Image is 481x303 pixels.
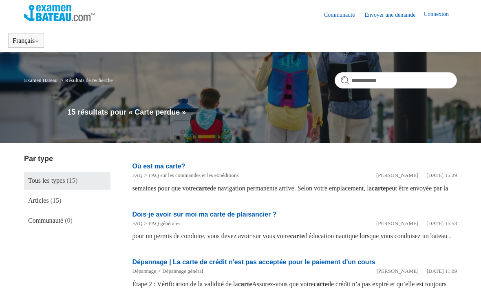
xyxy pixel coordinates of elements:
h3: Par type [24,153,110,164]
time: 08/05/2025 11:09 [427,268,457,274]
a: FAQ [132,220,143,226]
a: FAQ générales [149,220,180,226]
span: Tous les types [28,177,65,184]
a: Tous les types (15) [24,172,110,190]
a: Connexion [424,10,457,20]
a: FAQ [132,172,143,178]
span: (15) [66,177,77,184]
a: Dépannage [132,268,156,274]
h1: 15 résultats pour « Carte perdue » [67,107,457,118]
li: Dépannage général [156,267,203,275]
img: Page d’accueil du Centre d’aide Examen Bateau [24,5,95,21]
button: Français [13,37,40,44]
a: Communauté [324,11,363,19]
a: Où est ma carte? [132,163,185,170]
li: FAQ [132,219,143,228]
span: Articles [28,197,49,204]
span: Communauté [28,217,63,224]
time: 07/05/2025 15:29 [426,172,457,178]
li: FAQ [132,171,143,179]
a: Examen Bateau [24,77,57,83]
em: carte [238,281,252,288]
div: semaines pour que votre de navigation permanente arrive. Selon votre emplacement, la peut être en... [132,184,457,193]
a: Dépannage | La carte de crédit n'est pas acceptée pour le paiement d'un cours [132,259,375,265]
li: Dépannage [132,267,156,275]
li: FAQ générales [143,219,181,228]
li: [PERSON_NAME] [376,171,418,179]
li: Examen Bateau [24,77,59,83]
span: (15) [51,197,62,204]
a: FAQ sur les commandes et les expéditions [149,172,239,178]
em: carte [196,185,210,192]
li: FAQ sur les commandes et les expéditions [143,171,239,179]
a: Communauté (0) [24,212,110,230]
time: 07/05/2025 15:53 [426,220,457,226]
li: Résultats de recherche [59,77,113,83]
em: carte [290,232,304,239]
span: (0) [65,217,73,224]
a: Dois-je avoir sur moi ma carte de plaisancier ? [132,211,277,218]
input: Rechercher [335,72,457,88]
a: Envoyer une demande [364,11,424,19]
li: [PERSON_NAME] [376,219,418,228]
em: carte [313,281,328,288]
em: carte [372,185,386,192]
a: Articles (15) [24,192,110,210]
div: Étape 2 : Vérification de la validité de la Assurez-vous que votre de crédit n’a pas expiré et qu... [132,279,457,289]
li: [PERSON_NAME] [376,267,418,275]
a: Dépannage général [162,268,203,274]
div: pour un permis de conduire, vous devez avoir sur vous votre d'éducation nautique lorsque vous con... [132,231,457,241]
